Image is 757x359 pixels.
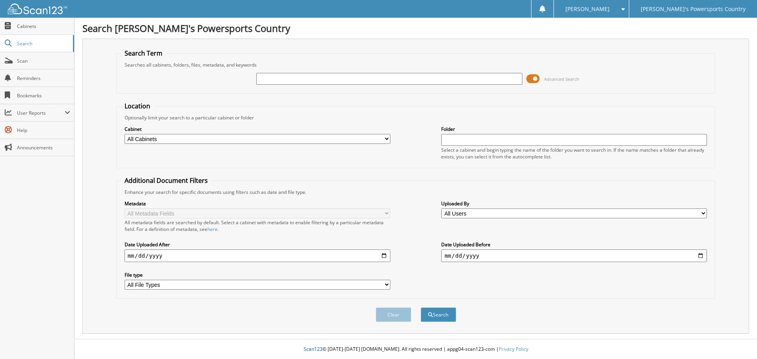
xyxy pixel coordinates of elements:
a: Privacy Policy [499,346,528,352]
span: Bookmarks [17,92,70,99]
div: Searches all cabinets, folders, files, metadata, and keywords [121,61,711,68]
div: Select a cabinet and begin typing the name of the folder you want to search in. If the name match... [441,147,707,160]
span: Announcements [17,144,70,151]
span: Search [17,40,69,47]
h1: Search [PERSON_NAME]'s Powersports Country [82,22,749,35]
div: Enhance your search for specific documents using filters such as date and file type. [121,189,711,195]
label: Cabinet [125,126,390,132]
div: © [DATE]-[DATE] [DOMAIN_NAME]. All rights reserved | appg04-scan123-com | [75,340,757,359]
label: Metadata [125,200,390,207]
span: [PERSON_NAME] [565,7,610,11]
legend: Search Term [121,49,166,58]
img: scan123-logo-white.svg [8,4,67,14]
span: Scan [17,58,70,64]
legend: Location [121,102,154,110]
label: Uploaded By [441,200,707,207]
label: File type [125,272,390,278]
span: Help [17,127,70,134]
label: Folder [441,126,707,132]
input: start [125,249,390,262]
span: Reminders [17,75,70,82]
div: All metadata fields are searched by default. Select a cabinet with metadata to enable filtering b... [125,219,390,233]
span: [PERSON_NAME]'s Powersports Country [641,7,746,11]
a: here [207,226,218,233]
label: Date Uploaded Before [441,241,707,248]
span: Cabinets [17,23,70,30]
button: Clear [376,307,411,322]
input: end [441,249,707,262]
div: Optionally limit your search to a particular cabinet or folder [121,114,711,121]
span: User Reports [17,110,65,116]
span: Scan123 [304,346,323,352]
legend: Additional Document Filters [121,176,212,185]
span: Advanced Search [544,76,579,82]
button: Search [421,307,456,322]
label: Date Uploaded After [125,241,390,248]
